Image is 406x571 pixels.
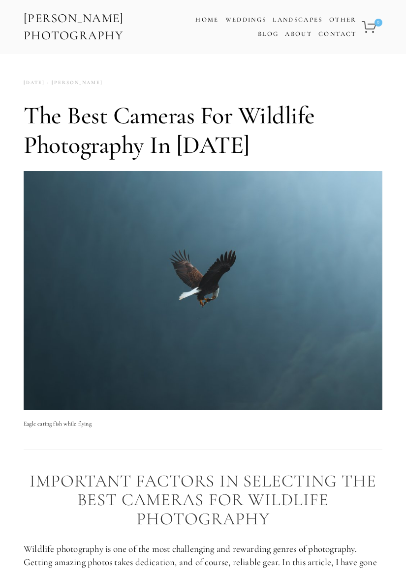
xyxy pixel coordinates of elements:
a: Home [195,13,219,27]
a: Contact [318,27,356,41]
a: Other [329,16,357,24]
a: [PERSON_NAME] Photography [23,7,171,47]
span: 0 [375,19,382,27]
a: [PERSON_NAME] [45,76,103,89]
a: Landscapes [273,16,322,24]
a: About [285,27,312,41]
h1: The Best Cameras for Wildlife Photography in [DATE] [24,101,382,160]
a: Weddings [225,16,267,24]
p: Eagle eating fish while flying [24,419,382,428]
a: Blog [258,27,279,41]
a: 0 items in cart [360,15,383,39]
h2: Important factors in selecting the best cameras for Wildlife photography [24,472,382,529]
time: [DATE] [24,76,45,89]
